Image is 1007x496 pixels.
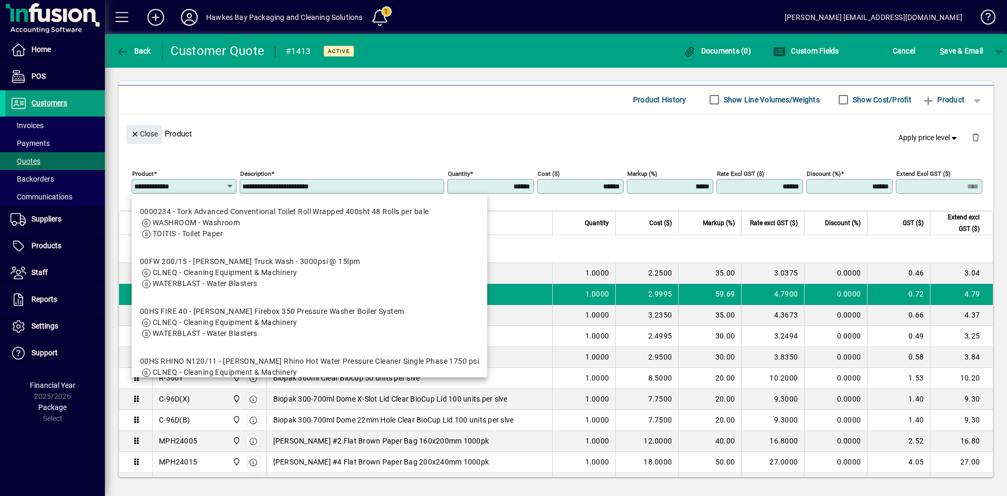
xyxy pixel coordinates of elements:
span: Close [131,125,158,143]
button: Documents (0) [680,41,754,60]
td: 3.25 [930,326,993,347]
button: Save & Email [935,41,988,60]
span: ave & Email [940,43,983,59]
td: 10.20 [930,368,993,389]
span: WATERBLAST - Water Blasters [153,279,258,288]
td: 0.0000 [804,410,867,431]
div: Product [119,114,993,153]
a: Support [5,340,105,366]
td: 12.0000 [615,431,678,452]
td: 0.0000 [804,431,867,452]
button: Product [917,90,970,109]
td: 9.30 [930,410,993,431]
span: Quantity [585,217,609,229]
span: Biopak 300-700ml Dome X-Slot Lid Clear BioCup Lid 100 units per slve [273,394,508,404]
span: Staff [31,268,48,277]
td: 2.98 [930,473,993,494]
div: 00FW 200/15 - [PERSON_NAME] Truck Wash - 3000psi @ 15lpm [140,256,360,267]
button: Profile [173,8,206,27]
td: 0.0000 [804,389,867,410]
div: #1413 [286,43,310,60]
span: 1.0000 [585,268,609,278]
div: 00HS RHINO N120/11 - [PERSON_NAME] Rhino Hot Water Pressure Cleaner Single Phase 1750 psi [140,356,479,367]
span: Documents (0) [683,47,751,55]
button: Custom Fields [770,41,842,60]
a: Settings [5,313,105,340]
span: Package [38,403,67,411]
span: 1.0000 [585,289,609,299]
span: GST ($) [903,217,924,229]
td: 0.0000 [804,326,867,347]
span: CLNEQ - Cleaning Equipment & Machinery [153,268,297,277]
a: Staff [5,260,105,286]
div: Customer Quote [170,43,265,59]
td: 4.79 [930,284,993,305]
a: Quotes [5,152,105,170]
td: 1.40 [867,389,930,410]
label: Show Cost/Profit [851,94,912,105]
td: 35.00 [678,305,741,326]
span: Central [230,435,242,447]
span: Extend excl GST ($) [937,212,980,235]
td: 0.46 [867,263,930,284]
mat-label: Rate excl GST ($) [717,170,764,177]
span: TOITIS - Toilet Paper [153,229,223,238]
a: Reports [5,287,105,313]
span: [PERSON_NAME] #4 Flat Brown Paper Bag 200x240mm 1000pk [273,457,489,467]
td: 1.53 [867,368,930,389]
td: 7.7500 [615,410,678,431]
div: 9.3000 [748,394,798,404]
mat-label: Discount (%) [807,170,841,177]
td: 3.04 [930,263,993,284]
span: POS [31,72,46,80]
label: Show Line Volumes/Weights [722,94,820,105]
span: Cost ($) [649,217,672,229]
td: 3.2350 [615,305,678,326]
span: Financial Year [30,381,76,389]
div: 27.0000 [748,457,798,467]
div: 9.3000 [748,415,798,425]
div: C-96D(X) [159,394,190,404]
a: Knowledge Base [973,2,994,36]
span: Central [230,414,242,426]
td: 27.00 [930,452,993,473]
span: Active [328,48,350,55]
span: Biopak 360ml Clear Biocup 50 units per slve [273,373,420,383]
span: CLNEQ - Cleaning Equipment & Machinery [153,318,297,326]
td: 2.9995 [615,284,678,305]
div: 16.8000 [748,436,798,446]
div: 3.8350 [748,352,798,362]
span: [PERSON_NAME] #2 Flat Brown Paper Bag 160x200mm 1000pk [273,436,489,446]
button: Cancel [890,41,918,60]
a: Products [5,233,105,259]
button: Add [139,8,173,27]
span: Biopak 300-700ml Dome 22mm Hole Clear BioCup Lid 100 units per slve [273,415,514,425]
button: Delete [963,125,988,150]
td: 0.72 [867,284,930,305]
div: R-360Y [159,373,184,383]
span: 1.0000 [585,415,609,425]
td: 0.45 [867,473,930,494]
td: 4.05 [867,452,930,473]
span: Apply price level [898,132,959,143]
td: 16.80 [930,431,993,452]
div: 10.2000 [748,373,798,383]
div: 4.7900 [748,289,798,299]
td: 0.58 [867,347,930,368]
a: Invoices [5,117,105,134]
span: Home [31,45,51,54]
mat-label: Description [240,170,271,177]
td: 40.00 [678,431,741,452]
span: Suppliers [31,215,61,223]
div: MPH24015 [159,457,197,467]
td: 2.52 [867,431,930,452]
span: Central [230,393,242,405]
span: Payments [10,139,50,147]
a: Suppliers [5,206,105,233]
td: 0.66 [867,305,930,326]
span: WASHROOM - Washroom [153,218,240,227]
span: 1.0000 [585,373,609,383]
span: Invoices [10,121,44,130]
span: Markup (%) [703,217,735,229]
mat-label: Product [132,170,154,177]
